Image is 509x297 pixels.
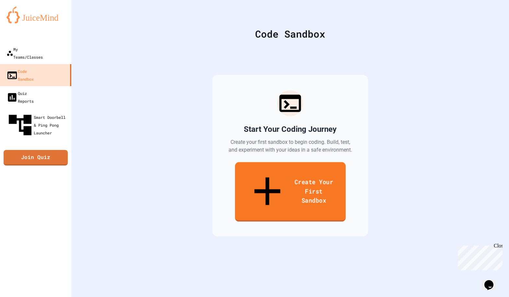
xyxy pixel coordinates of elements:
[244,124,337,134] h2: Start Your Coding Journey
[482,271,503,291] iframe: chat widget
[6,6,65,23] img: logo-orange.svg
[3,3,45,41] div: Chat with us now!Close
[6,89,34,105] div: Quiz Reports
[235,162,345,222] a: Create Your First Sandbox
[88,27,493,41] div: Code Sandbox
[6,67,34,83] div: Code Sandbox
[6,111,69,139] div: Smart Doorbell & Ping Pong Launcher
[455,243,503,270] iframe: chat widget
[4,150,68,166] a: Join Quiz
[6,45,43,61] div: My Teams/Classes
[228,138,352,154] p: Create your first sandbox to begin coding. Build, test, and experiment with your ideas in a safe ...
